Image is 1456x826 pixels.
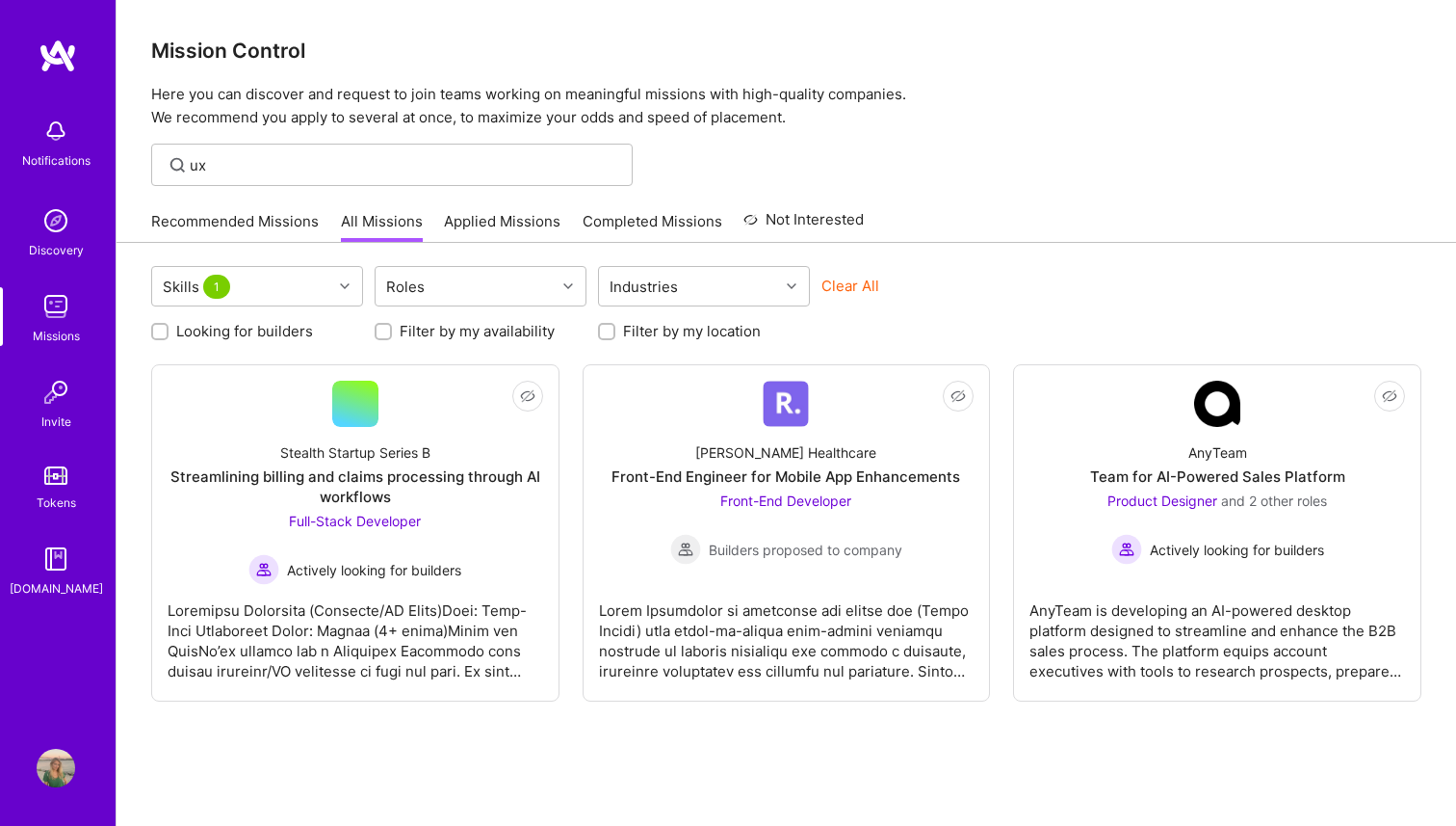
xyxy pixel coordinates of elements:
img: discovery [37,201,75,240]
a: Recommended Missions [151,211,319,243]
div: Tokens [37,493,76,513]
i: icon EyeClosed [1382,388,1397,404]
span: Full-Stack Developer [289,513,421,529]
i: icon SearchGrey [167,154,189,176]
img: tokens [44,466,67,485]
button: Clear All [821,276,879,296]
span: Actively looking for builders [287,560,461,580]
div: Lorem Ipsumdolor si ametconse adi elitse doe (Tempo Incidi) utla etdol-ma-aliqua enim-admini veni... [599,585,975,681]
i: icon EyeClosed [520,388,535,404]
i: icon EyeClosed [950,388,966,404]
a: Not Interested [743,208,864,243]
div: Skills [158,273,239,301]
label: Filter by my availability [400,321,555,341]
div: Team for AI-Powered Sales Platform [1090,466,1345,487]
p: Here you can discover and request to join teams working on meaningful missions with high-quality ... [151,83,1421,129]
span: Front-End Developer [720,493,851,509]
img: Actively looking for builders [248,554,279,585]
label: Looking for builders [176,321,313,341]
span: Actively looking for builders [1150,540,1324,560]
div: Industries [605,273,683,301]
div: AnyTeam [1188,442,1247,463]
label: Filter by my location [623,321,761,341]
img: User Avatar [37,749,75,787]
div: [DOMAIN_NAME] [10,578,103,599]
i: icon Chevron [787,281,796,291]
div: Streamlining billing and claims processing through AI workflows [168,466,543,507]
img: Company Logo [763,381,809,427]
div: Invite [41,412,71,432]
img: guide book [37,540,75,578]
h3: Mission Control [151,39,1421,63]
span: 1 [203,275,230,299]
a: Completed Missions [583,211,722,243]
span: Builders proposed to company [709,540,902,560]
div: Notifications [22,150,91,171]
div: AnyTeam is developing an AI-powered desktop platform designed to streamline and enhance the B2B s... [1029,585,1405,681]
div: Discovery [29,240,84,260]
div: Loremipsu Dolorsita (Consecte/AD Elits)Doei: Temp-Inci Utlaboreet Dolor: Magnaa (4+ enima)Minim v... [168,585,543,681]
input: Find Mission... [190,155,618,175]
img: Company Logo [1194,381,1240,427]
div: [PERSON_NAME] Healthcare [695,442,876,463]
div: Front-End Engineer for Mobile App Enhancements [611,466,960,487]
a: All Missions [341,211,423,243]
div: Roles [381,273,429,301]
img: bell [37,112,75,150]
img: teamwork [37,287,75,326]
img: Actively looking for builders [1111,534,1142,565]
i: icon Chevron [340,281,350,291]
img: Invite [37,373,75,412]
div: Stealth Startup Series B [280,442,430,463]
div: Missions [33,326,80,346]
span: Product Designer [1107,493,1217,509]
span: and 2 other roles [1221,493,1327,509]
i: icon Chevron [563,281,573,291]
a: Applied Missions [444,211,560,243]
img: logo [39,39,77,73]
img: Builders proposed to company [670,534,701,565]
